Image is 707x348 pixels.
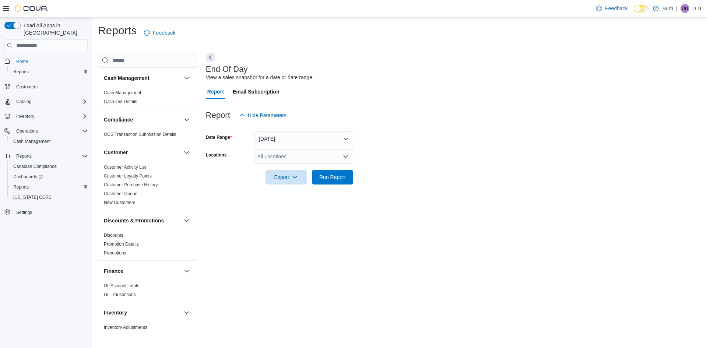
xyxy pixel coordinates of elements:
h3: Inventory [104,309,127,316]
div: Cash Management [98,88,197,109]
div: View a sales snapshot for a date or date range. [206,74,314,81]
button: Compliance [182,115,191,124]
span: DD [682,4,688,13]
a: GL Transactions [104,292,136,297]
span: Customers [13,82,88,91]
span: Cash Management [104,90,141,96]
a: Customer Queue [104,191,137,196]
button: Operations [13,127,41,136]
span: Reports [13,69,29,75]
span: Reports [13,152,88,161]
button: Reports [13,152,35,161]
button: Inventory [13,112,37,121]
span: GL Account Totals [104,283,139,289]
a: OCS Transaction Submission Details [104,132,176,137]
p: D D [692,4,701,13]
button: Settings [1,207,91,218]
span: Inventory [16,113,34,119]
span: Washington CCRS [10,193,88,202]
span: Promotion Details [104,241,139,247]
button: Finance [104,267,181,275]
span: Customer Purchase History [104,182,158,188]
button: Customer [182,148,191,157]
button: Inventory [182,308,191,317]
h3: Report [206,111,230,120]
button: [US_STATE] CCRS [7,192,91,203]
span: OCS Transaction Submission Details [104,131,176,137]
span: Dashboards [13,174,43,180]
button: Reports [7,67,91,77]
button: Catalog [13,97,34,106]
p: | [676,4,678,13]
span: Cash Out Details [104,99,137,105]
span: Catalog [16,99,31,105]
a: Canadian Compliance [10,162,60,171]
div: Customer [98,163,197,210]
span: Report [207,84,224,99]
a: Discounts [104,233,123,238]
span: Cash Management [13,138,50,144]
input: Dark Mode [634,5,649,13]
span: Export [270,170,302,184]
span: Cash Management [10,137,88,146]
div: Discounts & Promotions [98,231,197,260]
h1: Reports [98,23,137,38]
span: Discounts [104,232,123,238]
button: Discounts & Promotions [182,216,191,225]
button: Next [206,53,215,62]
span: Inventory Adjustments [104,324,147,330]
h3: Discounts & Promotions [104,217,164,224]
div: D D [680,4,689,13]
span: Customers [16,84,38,90]
span: Reports [10,183,88,191]
a: [US_STATE] CCRS [10,193,54,202]
span: Settings [16,210,32,215]
div: Compliance [98,130,197,142]
a: Dashboards [7,172,91,182]
p: Burb [662,4,673,13]
span: Feedback [605,5,627,12]
button: Hide Parameters [236,108,289,123]
span: Customer Activity List [104,164,146,170]
button: Customer [104,149,181,156]
span: Catalog [13,97,88,106]
button: Inventory [104,309,181,316]
button: Operations [1,126,91,136]
a: Dashboards [10,172,46,181]
span: Inventory [13,112,88,121]
a: Promotions [104,250,126,256]
a: Feedback [141,25,178,40]
span: Feedback [153,29,175,36]
a: Cash Management [10,137,53,146]
span: Reports [16,153,32,159]
button: Customers [1,81,91,92]
span: GL Transactions [104,292,136,298]
a: Inventory Adjustments [104,325,147,330]
span: Home [13,56,88,66]
span: Canadian Compliance [10,162,88,171]
h3: End Of Day [206,65,248,74]
a: Customer Activity List [104,165,146,170]
span: Hide Parameters [248,112,286,119]
a: Customer Loyalty Points [104,173,152,179]
a: Settings [13,208,35,217]
label: Date Range [206,134,232,140]
span: Reports [13,184,29,190]
span: [US_STATE] CCRS [13,194,52,200]
span: Load All Apps in [GEOGRAPHIC_DATA] [21,22,88,36]
button: Open list of options [343,154,349,159]
span: Operations [16,128,38,134]
span: Customer Queue [104,191,137,197]
label: Locations [206,152,227,158]
a: Reports [10,183,32,191]
h3: Compliance [104,116,133,123]
span: Run Report [319,173,346,181]
span: Email Subscription [233,84,279,99]
a: New Customers [104,200,135,205]
img: Cova [15,5,48,12]
button: [DATE] [254,131,353,146]
button: Discounts & Promotions [104,217,181,224]
a: Customers [13,82,41,91]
